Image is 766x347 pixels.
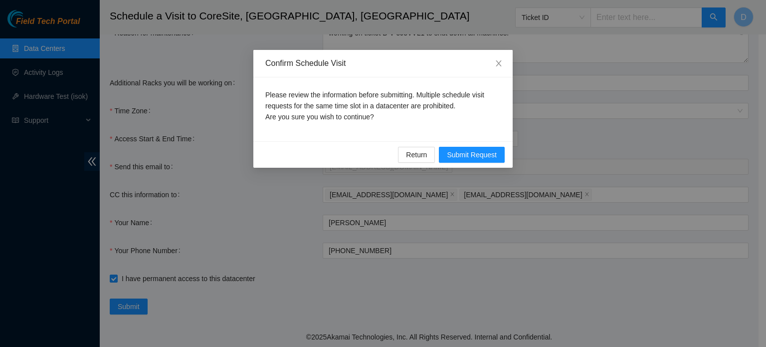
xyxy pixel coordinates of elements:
[495,59,503,67] span: close
[265,58,501,69] div: Confirm Schedule Visit
[485,50,513,78] button: Close
[447,149,497,160] span: Submit Request
[406,149,427,160] span: Return
[398,147,435,163] button: Return
[265,89,501,122] p: Please review the information before submitting. Multiple schedule visit requests for the same ti...
[439,147,505,163] button: Submit Request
